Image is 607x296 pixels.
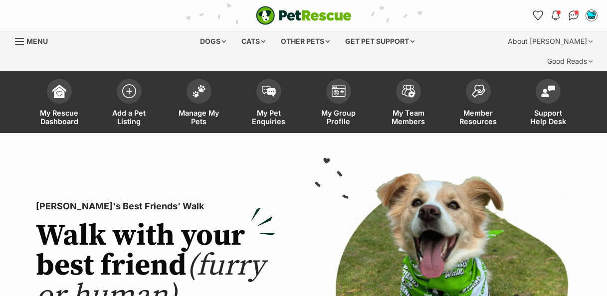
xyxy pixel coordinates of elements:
a: My Pet Enquiries [234,74,304,133]
span: My Pet Enquiries [246,109,291,126]
a: My Team Members [374,74,443,133]
a: Support Help Desk [513,74,583,133]
span: My Rescue Dashboard [37,109,82,126]
p: [PERSON_NAME]'s Best Friends' Walk [36,199,275,213]
a: Favourites [530,7,546,23]
span: My Group Profile [316,109,361,126]
span: Manage My Pets [177,109,221,126]
img: pet-enquiries-icon-7e3ad2cf08bfb03b45e93fb7055b45f3efa6380592205ae92323e6603595dc1f.svg [262,86,276,97]
a: My Group Profile [304,74,374,133]
a: Conversations [566,7,582,23]
img: Sam profile pic [587,10,597,20]
img: member-resources-icon-8e73f808a243e03378d46382f2149f9095a855e16c252ad45f914b54edf8863c.svg [471,84,485,98]
img: dashboard-icon-eb2f2d2d3e046f16d808141f083e7271f6b2e854fb5c12c21221c1fb7104beca.svg [52,84,66,98]
img: notifications-46538b983faf8c2785f20acdc204bb7945ddae34d4c08c2a6579f10ce5e182be.svg [552,10,560,20]
div: Dogs [193,31,233,51]
div: About [PERSON_NAME] [501,31,600,51]
div: Cats [234,31,272,51]
img: chat-41dd97257d64d25036548639549fe6c8038ab92f7586957e7f3b1b290dea8141.svg [569,10,579,20]
img: manage-my-pets-icon-02211641906a0b7f246fdf0571729dbe1e7629f14944591b6c1af311fb30b64b.svg [192,85,206,98]
a: Member Resources [443,74,513,133]
a: Add a Pet Listing [94,74,164,133]
button: Notifications [548,7,564,23]
button: My account [584,7,600,23]
img: group-profile-icon-3fa3cf56718a62981997c0bc7e787c4b2cf8bcc04b72c1350f741eb67cf2f40e.svg [332,85,346,97]
a: Menu [15,31,55,49]
span: Add a Pet Listing [107,109,152,126]
span: Menu [26,37,48,45]
div: Good Reads [540,51,600,71]
span: Support Help Desk [526,109,571,126]
div: Get pet support [338,31,421,51]
a: PetRescue [256,6,352,25]
img: logo-e224e6f780fb5917bec1dbf3a21bbac754714ae5b6737aabdf751b685950b380.svg [256,6,352,25]
a: Manage My Pets [164,74,234,133]
img: team-members-icon-5396bd8760b3fe7c0b43da4ab00e1e3bb1a5d9ba89233759b79545d2d3fc5d0d.svg [402,85,415,98]
a: My Rescue Dashboard [24,74,94,133]
img: help-desk-icon-fdf02630f3aa405de69fd3d07c3f3aa587a6932b1a1747fa1d2bba05be0121f9.svg [541,85,555,97]
span: Member Resources [456,109,501,126]
span: My Team Members [386,109,431,126]
div: Other pets [274,31,337,51]
ul: Account quick links [530,7,600,23]
img: add-pet-listing-icon-0afa8454b4691262ce3f59096e99ab1cd57d4a30225e0717b998d2c9b9846f56.svg [122,84,136,98]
